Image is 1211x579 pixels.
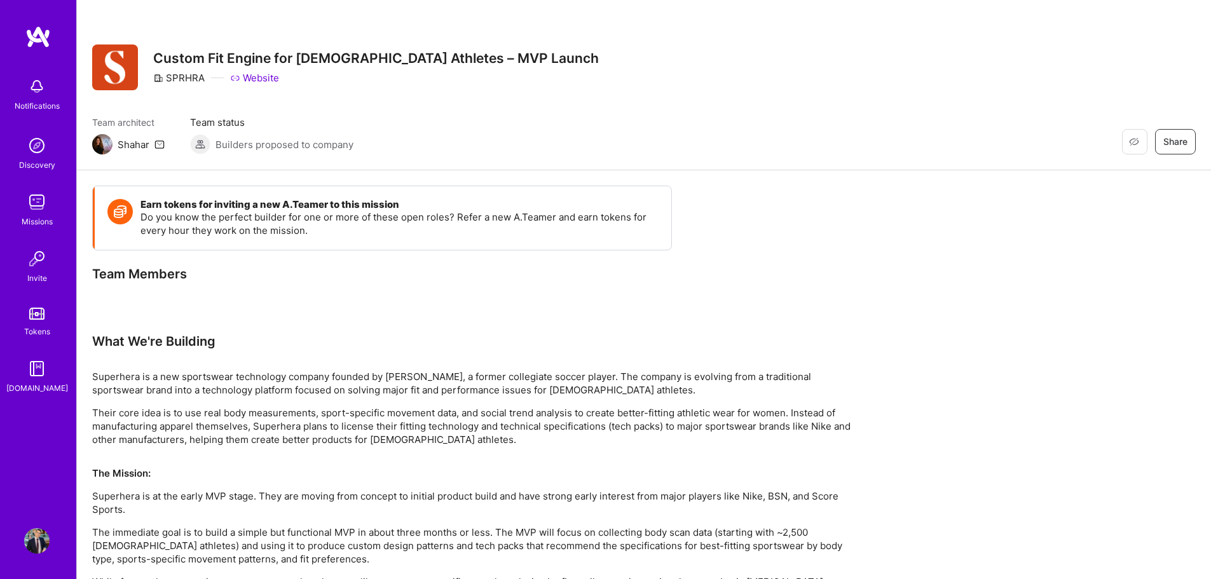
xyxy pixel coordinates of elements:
div: Invite [27,271,47,285]
h3: Custom Fit Engine for [DEMOGRAPHIC_DATA] Athletes – MVP Launch [153,50,599,66]
img: Builders proposed to company [190,134,210,154]
img: tokens [29,308,44,320]
button: Share [1155,129,1196,154]
i: icon CompanyGray [153,73,163,83]
img: guide book [24,356,50,381]
p: Superhera is at the early MVP stage. They are moving from concept to initial product build and ha... [92,489,855,516]
img: discovery [24,133,50,158]
p: Superhera is a new sportswear technology company founded by [PERSON_NAME], a former collegiate so... [92,370,855,397]
div: Discovery [19,158,55,172]
a: Website [230,71,279,85]
div: Missions [22,215,53,228]
div: [DOMAIN_NAME] [6,381,68,395]
img: bell [24,74,50,99]
div: Team Members [92,266,672,282]
img: Token icon [107,199,133,224]
span: Team architect [92,116,165,129]
img: teamwork [24,189,50,215]
a: User Avatar [21,528,53,554]
p: The immediate goal is to build a simple but functional MVP in about three months or less. The MVP... [92,526,855,566]
img: logo [25,25,51,48]
img: Invite [24,246,50,271]
i: icon Mail [154,139,165,149]
p: Do you know the perfect builder for one or more of these open roles? Refer a new A.Teamer and ear... [140,210,659,237]
strong: The Mission: [92,467,151,479]
div: Notifications [15,99,60,112]
p: Their core idea is to use real body measurements, sport-specific movement data, and social trend ... [92,406,855,446]
span: Share [1163,135,1187,148]
div: Tokens [24,325,50,338]
img: User Avatar [24,528,50,554]
h4: Earn tokens for inviting a new A.Teamer to this mission [140,199,659,210]
div: What We're Building [92,333,855,350]
img: Company Logo [92,44,138,90]
div: SPRHRA [153,71,205,85]
span: Builders proposed to company [216,138,353,151]
div: Shahar [118,138,149,151]
i: icon EyeClosed [1129,137,1139,147]
img: Team Architect [92,134,113,154]
span: Team status [190,116,353,129]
